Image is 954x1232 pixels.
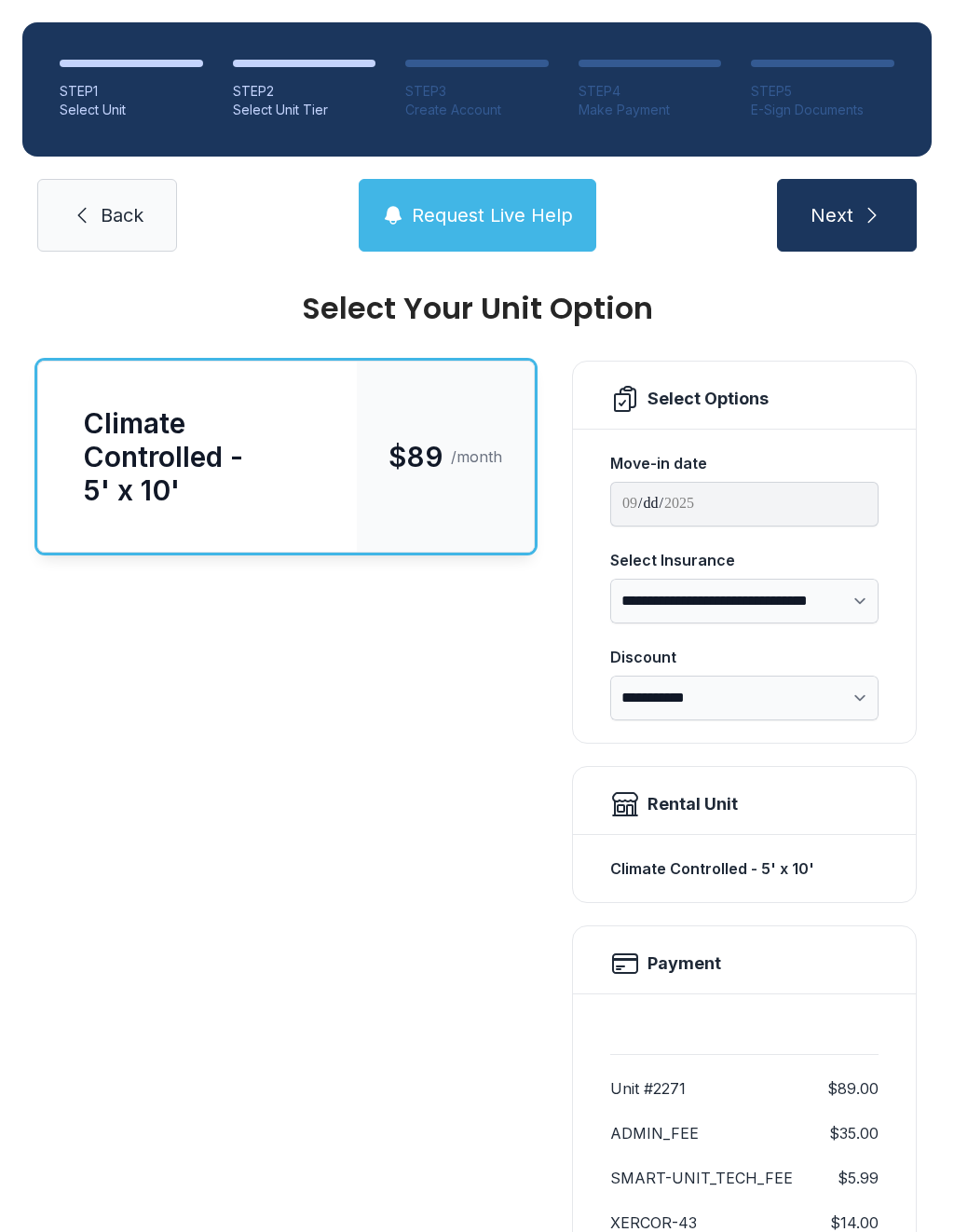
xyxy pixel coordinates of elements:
span: Request Live Help [412,202,573,228]
dd: $89.00 [827,1077,879,1100]
select: Select Insurance [610,579,879,623]
div: Select Unit [60,101,203,119]
div: Climate Controlled - 5' x 10' [83,406,312,507]
div: STEP 2 [233,82,376,101]
div: Create Account [405,101,549,119]
div: Select Options [647,386,769,412]
span: Next [811,202,853,228]
span: /month [451,445,502,468]
div: Rental Unit [647,791,738,817]
dt: SMART-UNIT_TECH_FEE [610,1167,793,1189]
div: Select Insurance [610,549,879,571]
dt: ADMIN_FEE [610,1122,699,1144]
div: E-Sign Documents [751,101,894,119]
dd: $35.00 [829,1122,879,1144]
span: Back [101,202,143,228]
div: Climate Controlled - 5' x 10' [610,850,879,887]
div: Move-in date [610,452,879,474]
div: STEP 1 [60,82,203,101]
dd: $5.99 [838,1167,879,1189]
dt: Unit #2271 [610,1077,686,1100]
select: Discount [610,676,879,720]
div: Make Payment [579,101,722,119]
div: STEP 4 [579,82,722,101]
div: STEP 5 [751,82,894,101]
div: Discount [610,646,879,668]
div: Select Unit Tier [233,101,376,119]
input: Move-in date [610,482,879,527]
div: Select Your Unit Option [37,294,917,323]
span: $89 [388,440,443,473]
h2: Payment [647,951,721,977]
div: STEP 3 [405,82,549,101]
